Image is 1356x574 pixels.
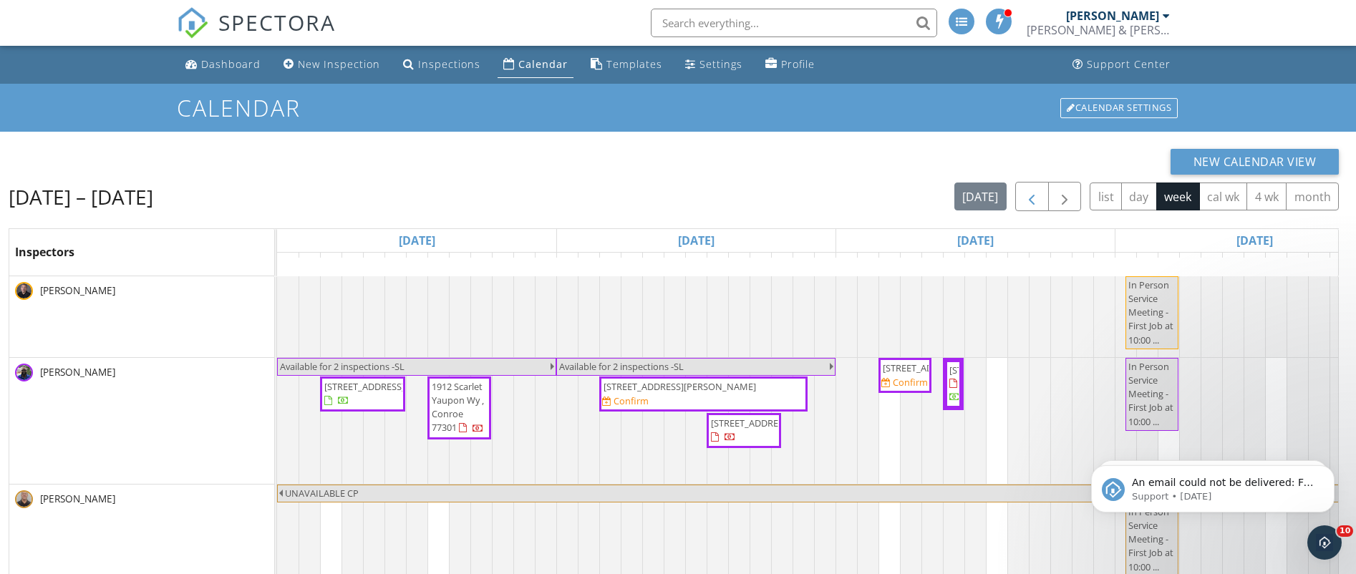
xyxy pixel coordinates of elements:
span: Available for 2 inspections -SL [280,360,405,373]
a: 9am [321,253,353,276]
a: Calendar [498,52,573,78]
div: Profile [781,57,815,71]
a: 3pm [729,253,761,276]
div: Calendar Settings [1060,98,1178,118]
a: 10am [342,253,381,276]
a: 11am [922,253,961,276]
a: 12pm [944,253,982,276]
a: 3pm [1008,253,1040,276]
a: SPECTORA [177,19,336,49]
a: 10am [621,253,660,276]
img: img_1383.jpg [15,364,33,381]
a: 6pm [1072,253,1105,276]
span: [STREET_ADDRESS] [711,417,791,429]
a: 5pm [1051,253,1083,276]
div: Templates [606,57,662,71]
a: 10am [1180,253,1219,276]
button: week [1156,183,1200,210]
button: month [1286,183,1339,210]
iframe: Intercom notifications message [1070,435,1356,535]
div: Support Center [1087,57,1171,71]
div: Dashboard [201,57,261,71]
span: [STREET_ADDRESS] [324,380,405,393]
a: 2pm [987,253,1019,276]
a: 4pm [750,253,783,276]
a: 7am [277,253,309,276]
a: 1pm [686,253,718,276]
span: In Person Service Meeting - First Job at 10:00 ... [1128,278,1173,346]
div: Confirm [893,376,928,388]
span: 10 [1337,525,1353,537]
button: 4 wk [1246,183,1287,210]
a: Company Profile [760,52,820,78]
button: cal wk [1199,183,1248,210]
a: 7pm [815,253,847,276]
a: 8am [299,253,331,276]
span: Inspectors [15,244,74,260]
span: SPECTORA [218,7,336,37]
a: 9am [600,253,632,276]
a: 10am [901,253,939,276]
a: Support Center [1067,52,1176,78]
span: 1912 Scarlet Yaupon Wy , Conroe 77301 [432,380,484,434]
a: 4pm [1030,253,1062,276]
a: 2pm [707,253,740,276]
a: New Inspection [278,52,386,78]
div: Inspections [418,57,480,71]
button: [DATE] [954,183,1007,210]
button: Previous [1015,182,1049,211]
span: [PERSON_NAME] [37,492,118,506]
a: 3pm [450,253,482,276]
a: 9am [879,253,911,276]
button: Next [1048,182,1082,211]
a: Calendar Settings [1059,97,1179,120]
a: 5pm [772,253,804,276]
span: [PERSON_NAME] [37,365,118,379]
a: 7pm [536,253,568,276]
a: 2pm [1266,253,1298,276]
span: [STREET_ADDRESS] [949,364,1030,376]
a: 8am [858,253,890,276]
a: 3pm [1287,253,1319,276]
a: 1pm [1244,253,1277,276]
a: 11am [364,253,402,276]
span: [PERSON_NAME] [37,283,118,298]
a: 6pm [793,253,825,276]
div: Settings [699,57,742,71]
button: list [1090,183,1122,210]
a: Go to September 27, 2025 [395,229,439,252]
a: 8am [578,253,611,276]
img: 20170608_o9a7630edit.jpg [15,282,33,300]
h2: [DATE] – [DATE] [9,183,153,211]
a: 8am [1137,253,1169,276]
div: [PERSON_NAME] [1066,9,1159,23]
div: Bryan & Bryan Inspections [1027,23,1170,37]
div: New Inspection [298,57,380,71]
a: Templates [585,52,668,78]
iframe: Intercom live chat [1307,525,1342,560]
button: day [1121,183,1157,210]
a: 12pm [385,253,424,276]
span: In Person Service Meeting - First Job at 10:00 ... [1128,505,1173,573]
a: 11am [1201,253,1240,276]
input: Search everything... [651,9,937,37]
a: 1pm [965,253,997,276]
a: 2pm [428,253,460,276]
div: Confirm [614,395,649,407]
span: UNAVAILABLE CP [285,487,359,500]
a: 7am [1115,253,1148,276]
a: Go to September 28, 2025 [674,229,718,252]
a: 12pm [1223,253,1261,276]
a: 7pm [1094,253,1126,276]
a: Inspections [397,52,486,78]
a: 7am [557,253,589,276]
a: Go to September 30, 2025 [1233,229,1277,252]
a: 7am [836,253,868,276]
span: [STREET_ADDRESS][PERSON_NAME] [604,380,756,393]
a: 6pm [514,253,546,276]
a: 9am [1158,253,1191,276]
